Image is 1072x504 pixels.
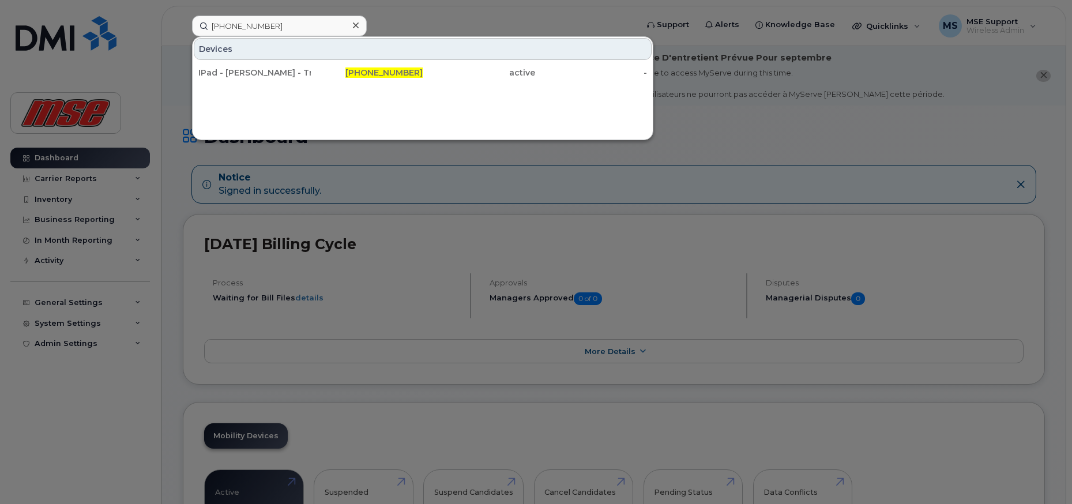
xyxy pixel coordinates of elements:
a: IPad - [PERSON_NAME] - Travel Logs MSE1787[PHONE_NUMBER]active- [194,62,652,83]
div: - [535,67,648,78]
div: Devices [194,38,652,60]
div: active [423,67,535,78]
span: [PHONE_NUMBER] [345,67,423,78]
div: IPad - [PERSON_NAME] - Travel Logs MSE1787 [198,67,311,78]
